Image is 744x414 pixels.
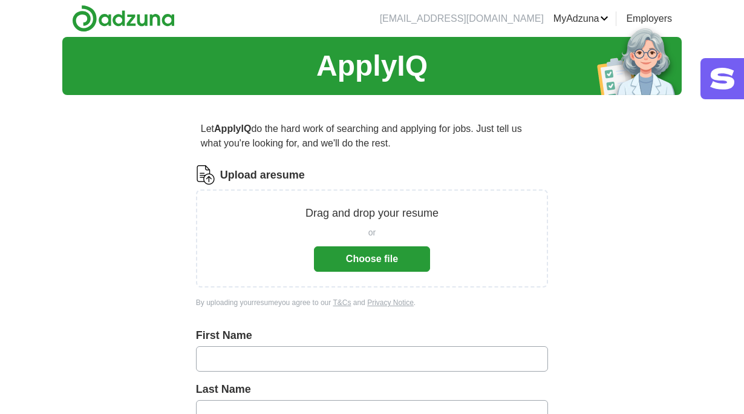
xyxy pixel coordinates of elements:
[196,117,548,156] p: Let do the hard work of searching and applying for jobs. Just tell us what you're looking for, an...
[220,167,305,183] label: Upload a resume
[380,11,544,26] li: [EMAIL_ADDRESS][DOMAIN_NAME]
[333,298,351,307] a: T&Cs
[367,298,414,307] a: Privacy Notice
[314,246,430,272] button: Choose file
[316,44,428,88] h1: ApplyIQ
[196,381,548,398] label: Last Name
[626,11,672,26] a: Employers
[553,11,609,26] a: MyAdzuna
[72,5,175,32] img: Adzuna logo
[368,226,376,239] span: or
[196,297,548,308] div: By uploading your resume you agree to our and .
[196,165,215,185] img: CV Icon
[196,327,548,344] label: First Name
[305,205,439,222] p: Drag and drop your resume
[214,123,251,134] strong: ApplyIQ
